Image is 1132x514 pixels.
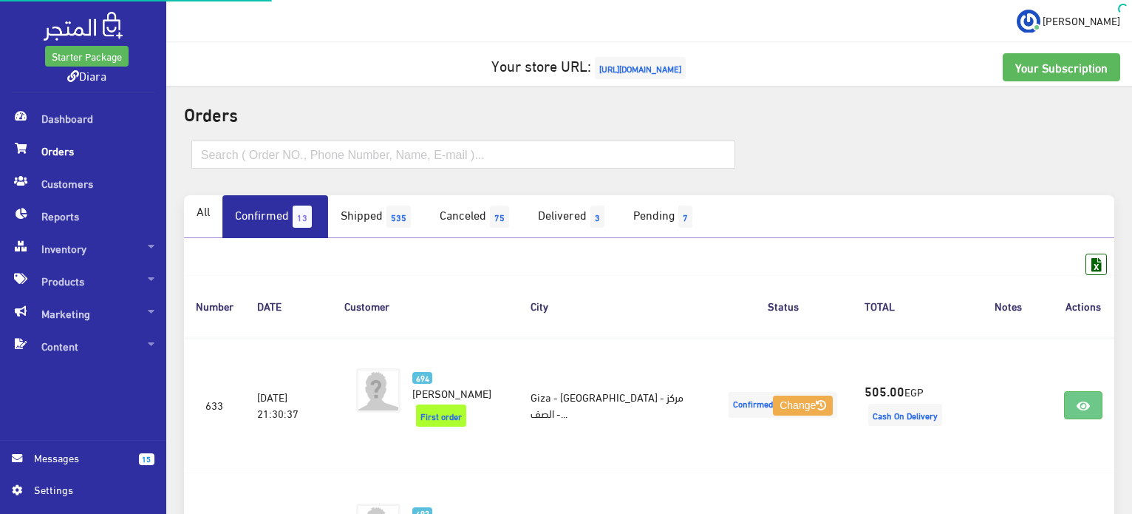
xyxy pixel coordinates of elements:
[12,297,154,330] span: Marketing
[12,102,154,135] span: Dashboard
[184,337,245,473] td: 633
[12,481,154,505] a: Settings
[245,337,333,473] td: [DATE] 21:30:37
[713,275,853,337] th: Status
[1003,53,1120,81] a: Your Subscription
[525,195,621,238] a: Delivered3
[621,195,709,238] a: Pending7
[427,195,525,238] a: Canceled75
[45,46,129,67] a: Starter Package
[222,195,328,238] a: Confirmed13
[1052,275,1114,337] th: Actions
[490,206,509,228] span: 75
[773,396,833,416] button: Change
[12,200,154,232] span: Reports
[44,12,123,41] img: .
[34,481,142,498] span: Settings
[853,337,964,473] td: EGP
[67,64,106,86] a: Diara
[12,232,154,265] span: Inventory
[519,275,713,337] th: City
[386,206,411,228] span: 535
[333,275,519,337] th: Customer
[412,368,495,401] a: 694 [PERSON_NAME]
[729,392,837,418] span: Confirmed
[12,167,154,200] span: Customers
[139,453,154,465] span: 15
[12,450,154,481] a: 15 Messages
[964,275,1051,337] th: Notes
[595,57,686,79] span: [URL][DOMAIN_NAME]
[1017,10,1040,33] img: ...
[519,337,713,473] td: Giza - [GEOGRAPHIC_DATA] - مركز الصف -...
[868,404,942,426] span: Cash On Delivery
[356,368,400,413] img: avatar.png
[416,405,466,427] span: First order
[12,265,154,297] span: Products
[12,135,154,167] span: Orders
[1017,9,1120,33] a: ... [PERSON_NAME]
[184,275,245,337] th: Number
[491,51,689,78] a: Your store URL:[URL][DOMAIN_NAME]
[12,330,154,362] span: Content
[245,275,333,337] th: DATE
[184,195,222,226] a: All
[328,195,427,238] a: Shipped535
[590,206,604,228] span: 3
[1043,11,1120,30] span: [PERSON_NAME]
[412,372,432,385] span: 694
[412,382,491,403] span: [PERSON_NAME]
[34,450,127,466] span: Messages
[865,381,904,400] strong: 505.00
[184,104,1114,123] h2: Orders
[853,275,964,337] th: TOTAL
[191,141,735,169] input: Search ( Order NO., Phone Number, Name, E-mail )...
[293,206,312,228] span: 13
[678,206,692,228] span: 7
